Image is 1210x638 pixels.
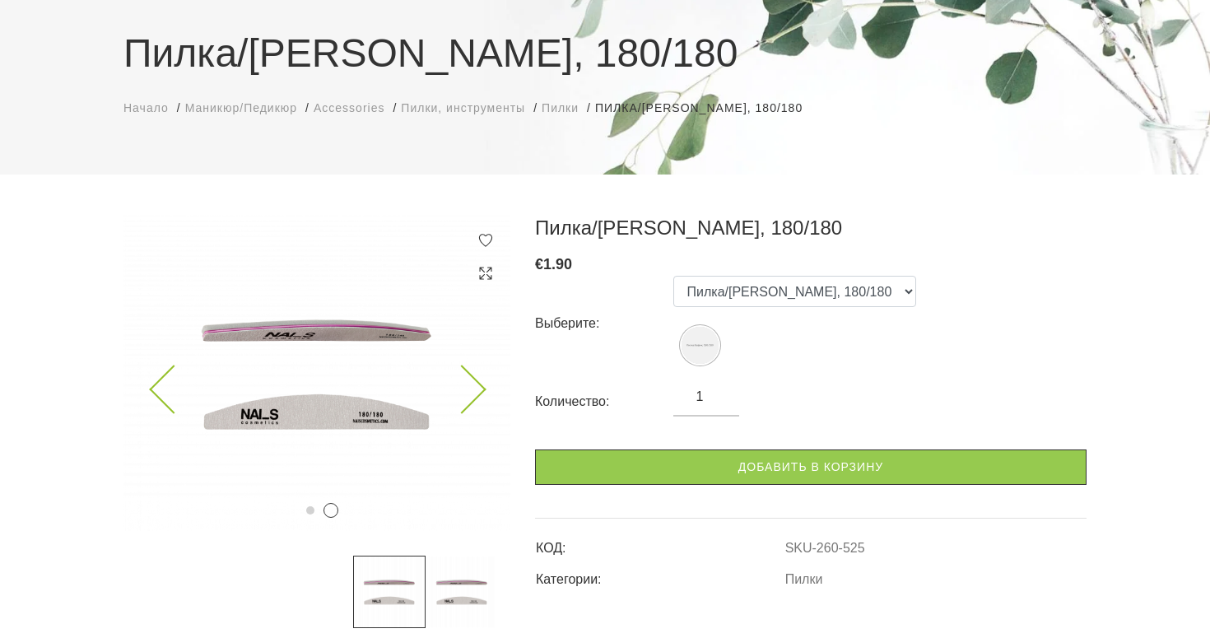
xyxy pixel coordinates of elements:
[785,572,823,587] a: Пилки
[401,100,525,117] a: Пилки, инструменты
[535,256,543,272] span: €
[123,100,169,117] a: Начало
[785,541,865,556] a: SKU-260-525
[314,101,384,114] span: Accessories
[401,101,525,114] span: Пилки, инструменты
[535,310,673,337] div: Выберите:
[535,449,1087,485] a: Добавить в корзину
[323,503,338,518] button: 2 of 2
[123,101,169,114] span: Начало
[535,527,784,558] td: КОД:
[535,389,673,415] div: Количество:
[542,100,579,117] a: Пилки
[185,100,297,117] a: Маникюр/Педикюр
[123,216,510,531] img: ...
[535,216,1087,240] h3: Пилка/[PERSON_NAME], 180/180
[543,256,572,272] span: 1.90
[682,327,719,364] img: Пилка/Бафик, 180/180
[426,556,498,628] img: ...
[123,24,1087,83] h1: Пилка/[PERSON_NAME], 180/180
[353,556,426,628] img: ...
[542,101,579,114] span: Пилки
[595,100,819,117] li: Пилка/[PERSON_NAME], 180/180
[306,506,314,515] button: 1 of 2
[185,101,297,114] span: Маникюр/Педикюр
[314,100,384,117] a: Accessories
[535,558,784,589] td: Категории:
